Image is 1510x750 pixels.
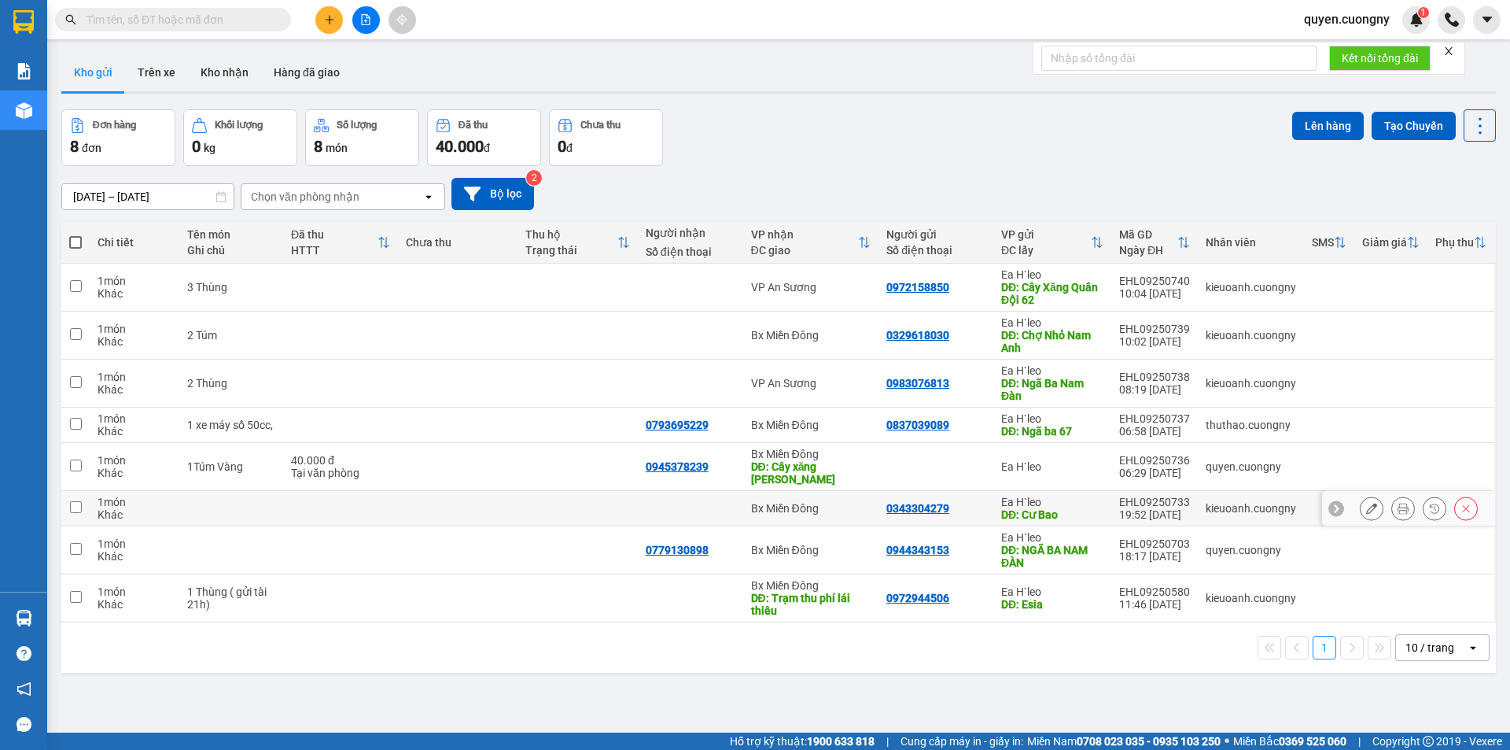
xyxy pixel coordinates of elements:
[1304,222,1354,264] th: Toggle SortBy
[1480,13,1494,27] span: caret-down
[427,109,541,166] button: Đã thu40.000đ
[1467,641,1479,654] svg: open
[1119,323,1190,335] div: EHL09250739
[751,579,871,592] div: Bx Miền Đông
[1409,13,1423,27] img: icon-new-feature
[1119,598,1190,611] div: 11:46 [DATE]
[1342,50,1418,67] span: Kết nối tổng đài
[187,228,275,241] div: Tên món
[1473,6,1501,34] button: caret-down
[1119,244,1177,257] div: Ngày ĐH
[1001,244,1091,257] div: ĐC lấy
[751,228,859,241] div: VP nhận
[17,682,31,696] span: notification
[1362,236,1407,249] div: Giảm giá
[1119,454,1190,467] div: EHL09250736
[566,142,573,154] span: đ
[1418,7,1429,18] sup: 1
[646,227,735,239] div: Người nhận
[900,733,1023,750] span: Cung cấp máy in - giấy in:
[98,454,171,467] div: 1 món
[1405,640,1454,656] div: 10 / trang
[98,598,171,611] div: Khác
[98,236,171,249] div: Chi tiết
[1001,460,1103,473] div: Ea H`leo
[1312,236,1334,249] div: SMS
[1041,46,1317,71] input: Nhập số tổng đài
[17,717,31,732] span: message
[98,467,171,479] div: Khác
[87,11,272,28] input: Tìm tên, số ĐT hoặc mã đơn
[886,281,949,294] div: 0972158850
[204,142,215,154] span: kg
[65,14,76,25] span: search
[580,120,621,131] div: Chưa thu
[646,460,709,473] div: 0945378239
[1291,9,1402,29] span: quyen.cuongny
[993,222,1111,264] th: Toggle SortBy
[98,287,171,300] div: Khác
[1420,7,1426,18] span: 1
[389,6,416,34] button: aim
[886,733,889,750] span: |
[1001,228,1091,241] div: VP gửi
[525,244,617,257] div: Trạng thái
[98,425,171,438] div: Khác
[187,281,275,294] div: 3 Thùng
[751,377,871,390] div: VP An Sương
[283,222,398,264] th: Toggle SortBy
[291,467,390,479] div: Tại văn phòng
[61,109,175,166] button: Đơn hàng8đơn
[1119,287,1190,300] div: 10:04 [DATE]
[1206,544,1296,556] div: quyen.cuongny
[17,646,31,661] span: question-circle
[98,275,171,287] div: 1 món
[751,281,871,294] div: VP An Sương
[98,496,171,508] div: 1 món
[1119,496,1190,508] div: EHL09250733
[730,733,875,750] span: Hỗ trợ kỹ thuật:
[1206,592,1296,604] div: kieuoanh.cuongny
[352,6,380,34] button: file-add
[1001,508,1103,521] div: DĐ: Cư Bao
[98,335,171,348] div: Khác
[13,10,34,34] img: logo-vxr
[517,222,637,264] th: Toggle SortBy
[1427,222,1494,264] th: Toggle SortBy
[1119,508,1190,521] div: 19:52 [DATE]
[337,120,377,131] div: Số lượng
[886,228,985,241] div: Người gửi
[1119,371,1190,383] div: EHL09250738
[125,54,188,91] button: Trên xe
[291,244,377,257] div: HTTT
[16,102,32,119] img: warehouse-icon
[558,137,566,156] span: 0
[1001,586,1103,598] div: Ea H`leo
[646,419,709,431] div: 0793695229
[1119,425,1190,438] div: 06:58 [DATE]
[1206,236,1296,249] div: Nhân viên
[751,419,871,431] div: Bx Miền Đông
[98,323,171,335] div: 1 món
[1001,316,1103,329] div: Ea H`leo
[886,502,949,515] div: 0343304279
[807,735,875,748] strong: 1900 633 818
[1001,281,1103,306] div: DĐ: Cây Xăng Quân Đội 62
[1329,46,1431,71] button: Kết nối tổng đài
[751,448,871,460] div: Bx Miền Đông
[315,6,343,34] button: plus
[886,544,949,556] div: 0944343153
[192,137,201,156] span: 0
[525,228,617,241] div: Thu hộ
[305,109,419,166] button: Số lượng8món
[187,419,275,431] div: 1 xe máy số 50cc,
[751,460,871,486] div: DĐ: Cây xăng Huy Hồng
[98,550,171,563] div: Khác
[1423,736,1434,747] span: copyright
[324,14,335,25] span: plus
[187,329,275,342] div: 2 Túm
[1001,364,1103,377] div: Ea H`leo
[1001,268,1103,281] div: Ea H`leo
[1027,733,1221,750] span: Miền Nam
[526,170,542,186] sup: 2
